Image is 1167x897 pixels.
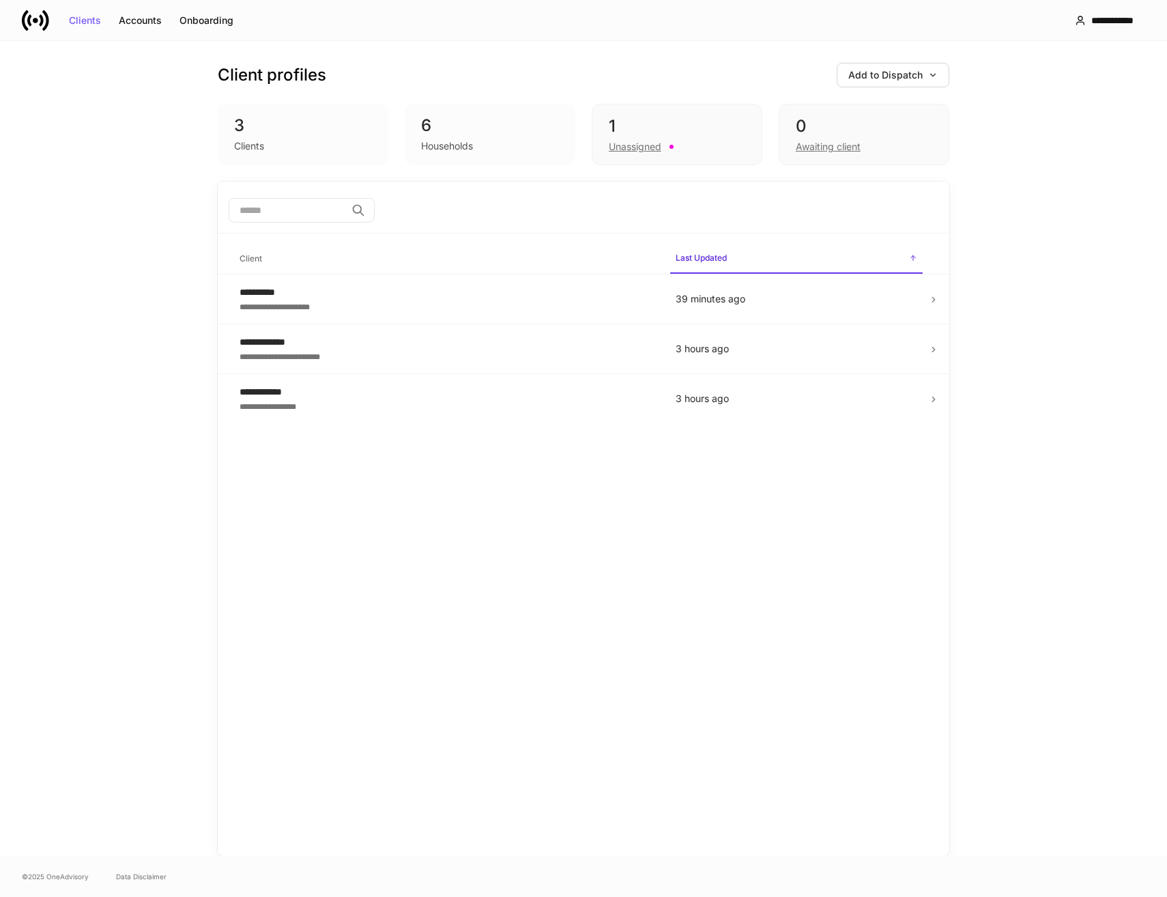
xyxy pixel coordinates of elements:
[60,10,110,31] button: Clients
[234,115,372,137] div: 3
[848,70,938,80] div: Add to Dispatch
[837,63,949,87] button: Add to Dispatch
[171,10,242,31] button: Onboarding
[421,115,559,137] div: 6
[676,342,917,356] p: 3 hours ago
[110,10,171,31] button: Accounts
[234,245,659,273] span: Client
[119,16,162,25] div: Accounts
[592,104,762,165] div: 1Unassigned
[218,64,326,86] h3: Client profiles
[69,16,101,25] div: Clients
[421,139,473,153] div: Households
[22,871,89,882] span: © 2025 OneAdvisory
[676,392,917,405] p: 3 hours ago
[670,244,923,274] span: Last Updated
[234,139,264,153] div: Clients
[779,104,949,165] div: 0Awaiting client
[676,292,917,306] p: 39 minutes ago
[796,140,861,154] div: Awaiting client
[240,252,262,265] h6: Client
[179,16,233,25] div: Onboarding
[609,115,745,137] div: 1
[609,140,661,154] div: Unassigned
[676,251,727,264] h6: Last Updated
[796,115,932,137] div: 0
[116,871,167,882] a: Data Disclaimer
